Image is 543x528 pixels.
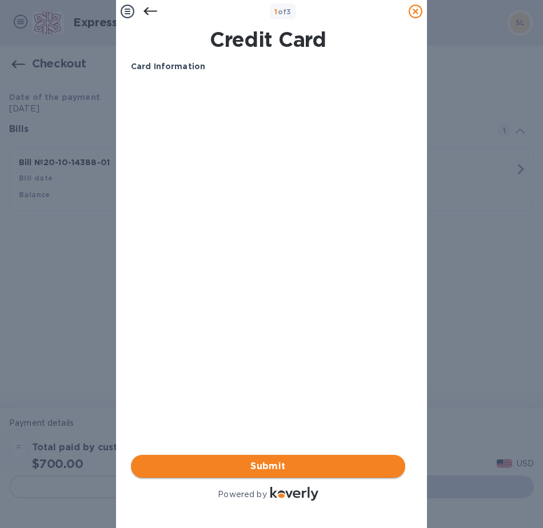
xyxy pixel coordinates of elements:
[218,489,266,501] p: Powered by
[274,7,292,16] b: of 3
[131,455,405,478] button: Submit
[131,82,405,253] iframe: Your browser does not support iframes
[274,7,277,16] span: 1
[131,62,205,71] b: Card Information
[270,487,318,501] img: Logo
[140,459,396,473] span: Submit
[126,27,410,51] h1: Credit Card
